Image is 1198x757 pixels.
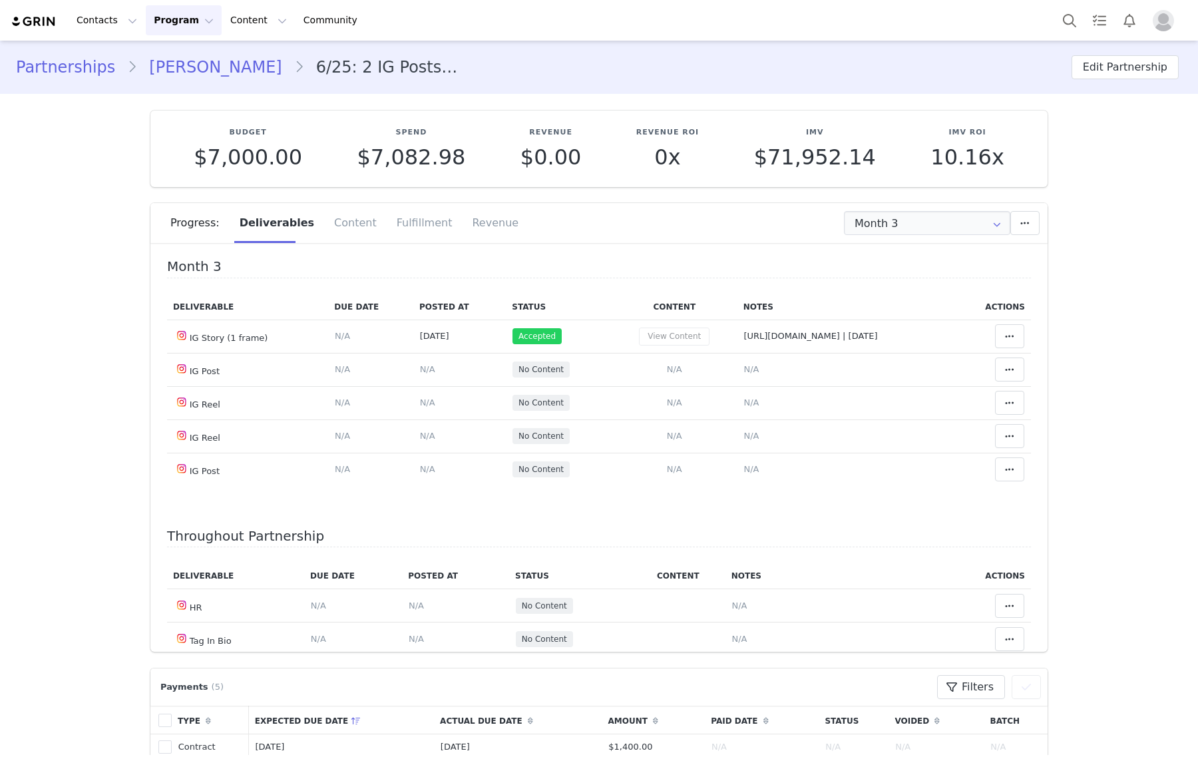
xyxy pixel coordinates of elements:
[509,563,631,589] th: Status
[176,600,187,611] img: instagram.svg
[725,563,942,589] th: Notes
[962,679,994,695] span: Filters
[420,397,435,407] span: N/A
[434,706,602,734] th: Actual Due Date
[889,706,984,734] th: Voided
[667,464,682,474] span: N/A
[667,397,682,407] span: N/A
[176,633,187,644] img: instagram.svg
[420,431,435,441] span: N/A
[194,144,302,170] span: $7,000.00
[639,328,709,346] button: View Content
[387,203,463,243] div: Fulfillment
[194,127,302,138] p: Budget
[167,453,328,486] td: IG Post
[518,463,564,475] span: No Content
[167,259,1031,278] h4: Month 3
[328,294,413,320] th: Due Date
[512,328,562,344] span: Accepted
[930,127,1004,138] p: IMV ROI
[667,431,682,441] span: N/A
[819,706,889,734] th: Status
[335,331,350,341] span: N/A
[167,529,1031,548] h4: Throughout Partnership
[167,320,328,353] td: IG Story (1 frame)
[612,294,737,320] th: Content
[941,563,1031,589] th: Actions
[520,144,582,170] span: $0.00
[167,386,328,419] td: IG Reel
[167,623,304,656] td: Tag In Bio
[743,364,759,374] span: N/A
[176,364,187,374] img: instagram.svg
[311,601,326,611] span: N/A
[249,706,434,734] th: Expected Due Date
[636,145,699,169] p: 0x
[357,127,465,138] p: Spend
[296,5,371,35] a: Community
[754,144,876,170] span: $71,952.14
[743,431,759,441] span: N/A
[1115,5,1144,35] button: Notifications
[636,127,699,138] p: Revenue ROI
[176,397,187,407] img: instagram.svg
[743,331,877,341] span: [URL][DOMAIN_NAME] | [DATE]
[167,353,328,386] td: IG Post
[518,397,564,409] span: No Content
[631,563,725,589] th: Content
[172,706,249,734] th: Type
[335,431,350,441] span: N/A
[413,294,506,320] th: Posted At
[844,211,1010,235] input: Select
[420,364,435,374] span: N/A
[304,563,402,589] th: Due Date
[137,55,294,79] a: [PERSON_NAME]
[731,601,747,611] span: N/A
[1055,5,1084,35] button: Search
[1072,55,1179,79] button: Edit Partnership
[667,364,682,374] span: N/A
[520,127,582,138] p: Revenue
[335,364,350,374] span: N/A
[16,55,127,79] a: Partnerships
[146,5,222,35] button: Program
[754,127,876,138] p: IMV
[170,203,230,243] div: Progress:
[522,633,567,645] span: No Content
[731,634,747,644] span: N/A
[324,203,387,243] div: Content
[409,601,424,611] span: N/A
[69,5,145,35] button: Contacts
[157,680,230,694] div: Payments
[176,463,187,474] img: instagram.svg
[167,589,304,623] td: HR
[167,419,328,453] td: IG Reel
[311,634,326,644] span: N/A
[409,634,424,644] span: N/A
[167,563,304,589] th: Deliverable
[176,430,187,441] img: instagram.svg
[357,144,465,170] span: $7,082.98
[937,675,1005,699] button: Filters
[522,600,567,612] span: No Content
[167,294,328,320] th: Deliverable
[230,203,324,243] div: Deliverables
[420,464,435,474] span: N/A
[462,203,518,243] div: Revenue
[1085,5,1114,35] a: Tasks
[930,145,1004,169] p: 10.16x
[608,742,652,752] span: $1,400.00
[420,331,449,341] span: [DATE]
[1153,10,1174,31] img: placeholder-profile.jpg
[737,294,954,320] th: Notes
[402,563,509,589] th: Posted At
[602,706,705,734] th: Amount
[176,330,187,341] img: instagram.svg
[506,294,612,320] th: Status
[518,364,564,376] span: No Content
[11,15,57,28] img: grin logo
[212,680,224,694] span: (5)
[518,430,564,442] span: No Content
[335,464,350,474] span: N/A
